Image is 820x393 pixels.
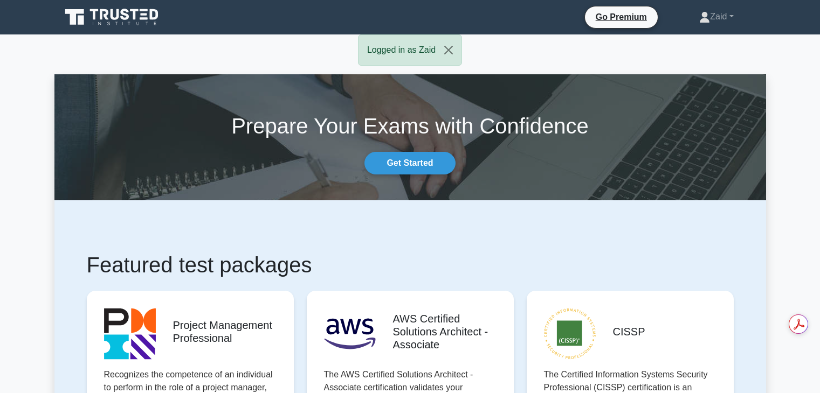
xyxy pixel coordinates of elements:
[673,6,759,27] a: Zaid
[364,152,455,174] a: Get Started
[358,34,462,66] div: Logged in as Zaid
[589,10,653,24] a: Go Premium
[54,113,766,139] h1: Prepare Your Exams with Confidence
[436,35,461,65] button: Close
[87,252,734,278] h1: Featured test packages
